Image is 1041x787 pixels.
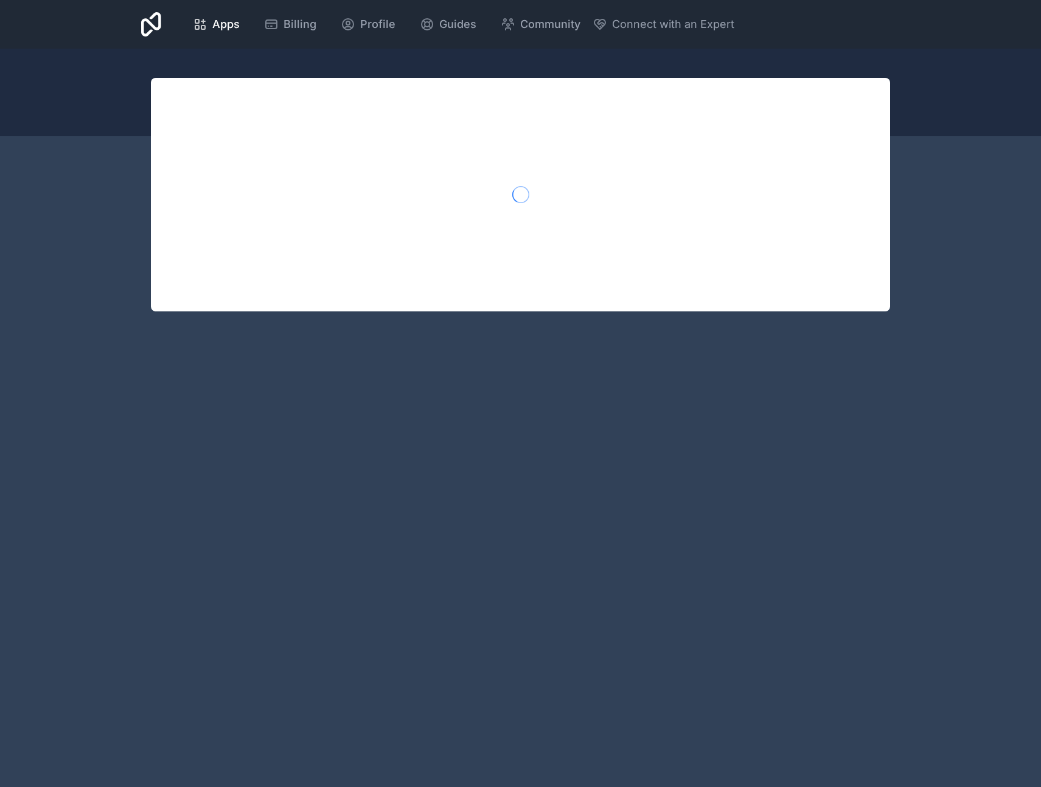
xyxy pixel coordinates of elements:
span: Billing [284,16,316,33]
button: Connect with an Expert [593,16,734,33]
span: Profile [360,16,395,33]
a: Apps [183,11,249,38]
span: Guides [439,16,476,33]
a: Community [491,11,590,38]
span: Connect with an Expert [612,16,734,33]
a: Billing [254,11,326,38]
a: Profile [331,11,405,38]
span: Apps [212,16,240,33]
span: Community [520,16,580,33]
a: Guides [410,11,486,38]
